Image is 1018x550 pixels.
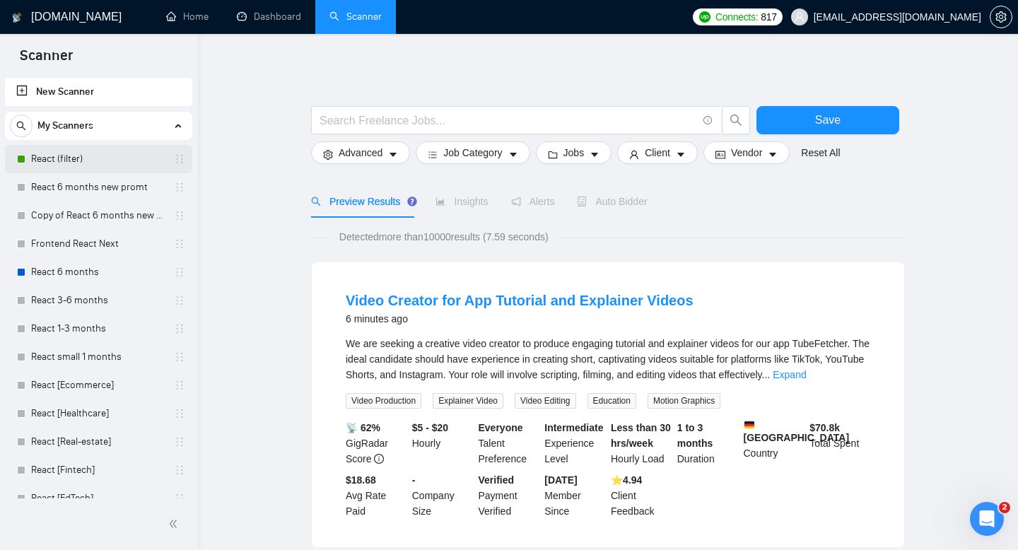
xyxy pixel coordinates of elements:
[809,422,840,433] b: $ 70.8k
[31,145,165,173] a: React (filter)
[31,428,165,456] a: React [Real-estate]
[762,369,771,380] span: ...
[31,286,165,315] a: React 3-6 months
[388,149,398,160] span: caret-down
[31,315,165,343] a: React 1-3 months
[346,336,870,382] div: We are seeking a creative video creator to produce engaging tutorial and explainer videos for our...
[10,115,33,137] button: search
[412,474,416,486] b: -
[416,141,530,164] button: barsJob Categorycaret-down
[587,393,636,409] span: Education
[174,464,185,476] span: holder
[11,121,32,131] span: search
[715,9,758,25] span: Connects:
[320,112,697,129] input: Search Freelance Jobs...
[715,149,725,160] span: idcard
[174,153,185,165] span: holder
[174,295,185,306] span: holder
[433,393,503,409] span: Explainer Video
[815,111,841,129] span: Save
[237,11,301,23] a: dashboardDashboard
[31,456,165,484] a: React [Fintech]
[374,454,384,464] span: info-circle
[343,420,409,467] div: GigRadar Score
[435,197,445,206] span: area-chart
[174,493,185,504] span: holder
[479,422,523,433] b: Everyone
[346,393,421,409] span: Video Production
[31,201,165,230] a: Copy of React 6 months new promt
[645,145,670,160] span: Client
[174,408,185,419] span: holder
[435,196,488,207] span: Insights
[31,173,165,201] a: React 6 months new promt
[703,141,790,164] button: idcardVendorcaret-down
[515,393,576,409] span: Video Editing
[744,420,850,443] b: [GEOGRAPHIC_DATA]
[311,196,413,207] span: Preview Results
[768,149,778,160] span: caret-down
[676,149,686,160] span: caret-down
[409,420,476,467] div: Hourly
[756,106,899,134] button: Save
[346,422,380,433] b: 📡 62%
[990,6,1012,28] button: setting
[611,474,642,486] b: ⭐️ 4.94
[536,141,612,164] button: folderJobscaret-down
[174,238,185,250] span: holder
[629,149,639,160] span: user
[31,258,165,286] a: React 6 months
[174,380,185,391] span: holder
[168,517,182,531] span: double-left
[611,422,671,449] b: Less than 30 hrs/week
[406,195,419,208] div: Tooltip anchor
[174,351,185,363] span: holder
[731,145,762,160] span: Vendor
[761,9,776,25] span: 817
[608,420,674,467] div: Hourly Load
[8,45,84,75] span: Scanner
[476,472,542,519] div: Payment Verified
[741,420,807,467] div: Country
[617,141,698,164] button: userClientcaret-down
[999,502,1010,513] span: 2
[577,197,587,206] span: robot
[990,11,1012,23] a: setting
[174,182,185,193] span: holder
[795,12,805,22] span: user
[311,197,321,206] span: search
[31,484,165,513] a: React [EdTech]
[311,141,410,164] button: settingAdvancedcaret-down
[428,149,438,160] span: bars
[548,149,558,160] span: folder
[801,145,840,160] a: Reset All
[31,371,165,399] a: React [Ecommerce]
[722,114,749,127] span: search
[323,149,333,160] span: setting
[648,393,720,409] span: Motion Graphics
[31,230,165,258] a: Frontend React Next
[703,116,713,125] span: info-circle
[37,112,93,140] span: My Scanners
[174,323,185,334] span: holder
[346,293,694,308] a: Video Creator for App Tutorial and Explainer Videos
[479,474,515,486] b: Verified
[508,149,518,160] span: caret-down
[544,422,603,433] b: Intermediate
[412,422,448,433] b: $5 - $20
[608,472,674,519] div: Client Feedback
[563,145,585,160] span: Jobs
[511,196,555,207] span: Alerts
[166,11,209,23] a: homeHome
[699,11,710,23] img: upwork-logo.png
[773,369,806,380] a: Expand
[970,502,1004,536] iframe: Intercom live chat
[443,145,502,160] span: Job Category
[16,78,181,106] a: New Scanner
[339,145,382,160] span: Advanced
[577,196,647,207] span: Auto Bidder
[346,338,870,380] span: We are seeking a creative video creator to produce engaging tutorial and explainer videos for our...
[174,436,185,447] span: holder
[476,420,542,467] div: Talent Preference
